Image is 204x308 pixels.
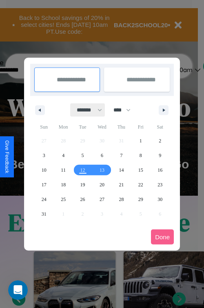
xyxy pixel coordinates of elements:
span: 2 [159,133,161,148]
button: 30 [151,192,170,207]
button: 25 [53,192,73,207]
span: Wed [92,120,111,133]
button: 24 [34,192,53,207]
button: 23 [151,177,170,192]
button: 19 [73,177,92,192]
span: 16 [157,163,162,177]
button: 28 [112,192,131,207]
span: 26 [80,192,85,207]
span: 28 [119,192,124,207]
span: 23 [157,177,162,192]
span: 13 [100,163,104,177]
span: Sat [151,120,170,133]
span: Mon [53,120,73,133]
button: 16 [151,163,170,177]
span: 19 [80,177,85,192]
span: 6 [101,148,103,163]
button: 21 [112,177,131,192]
span: 14 [119,163,124,177]
span: 21 [119,177,124,192]
button: 26 [73,192,92,207]
button: 18 [53,177,73,192]
iframe: Intercom live chat [8,280,28,300]
span: 5 [82,148,84,163]
span: 9 [159,148,161,163]
button: 15 [131,163,150,177]
button: 1 [131,133,150,148]
span: 27 [100,192,104,207]
span: 7 [120,148,122,163]
span: 29 [138,192,143,207]
span: 11 [61,163,66,177]
button: 11 [53,163,73,177]
span: 20 [100,177,104,192]
span: 25 [61,192,66,207]
button: 7 [112,148,131,163]
button: 13 [92,163,111,177]
span: 18 [61,177,66,192]
button: 6 [92,148,111,163]
span: 30 [157,192,162,207]
button: 29 [131,192,150,207]
div: Give Feedback [4,140,10,173]
span: Tue [73,120,92,133]
span: 17 [42,177,47,192]
button: 2 [151,133,170,148]
button: 4 [53,148,73,163]
button: 14 [112,163,131,177]
button: 27 [92,192,111,207]
span: 15 [138,163,143,177]
button: 22 [131,177,150,192]
span: 24 [42,192,47,207]
button: 12 [73,163,92,177]
button: Done [151,229,174,245]
span: 10 [42,163,47,177]
span: Thu [112,120,131,133]
span: 22 [138,177,143,192]
span: 8 [140,148,142,163]
span: 3 [43,148,45,163]
button: 20 [92,177,111,192]
button: 17 [34,177,53,192]
button: 9 [151,148,170,163]
button: 3 [34,148,53,163]
button: 8 [131,148,150,163]
button: 10 [34,163,53,177]
span: 12 [80,163,85,177]
span: 31 [42,207,47,221]
button: 5 [73,148,92,163]
span: Sun [34,120,53,133]
span: 4 [62,148,64,163]
span: 1 [140,133,142,148]
button: 31 [34,207,53,221]
span: Fri [131,120,150,133]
